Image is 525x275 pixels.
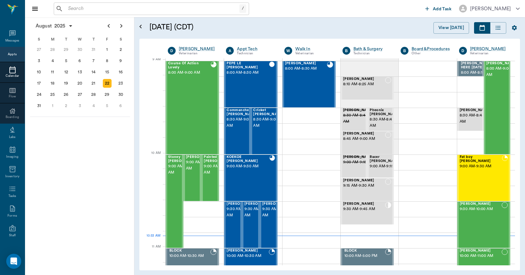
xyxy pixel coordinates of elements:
div: Messages [5,38,20,43]
div: Saturday, September 6, 2025 [116,101,125,110]
button: View [DATE] [433,22,469,34]
div: NOT_CONFIRMED, 9:30 AM - 10:00 AM [260,201,277,248]
div: Sunday, July 27, 2025 [35,45,43,54]
span: 9:30 AM - 9:45 AM [343,206,385,212]
span: 8:00 AM - 8:10 AM [461,70,492,76]
div: Open Intercom Messenger [6,254,21,269]
div: Monday, August 11, 2025 [48,68,57,76]
div: S [114,35,127,44]
span: 8:10 AM - 8:25 AM [343,81,385,87]
div: A [226,47,234,55]
div: Sunday, August 17, 2025 [35,79,43,88]
div: Saturday, August 23, 2025 [116,79,125,88]
div: Technician [353,51,391,56]
span: [PERSON_NAME] [262,202,293,206]
div: 10 AM [144,150,161,165]
span: 9:00 AM - 9:30 AM [186,159,217,172]
div: M [46,35,60,44]
a: Board &Procedures [412,46,450,52]
div: Friday, September 5, 2025 [103,101,112,110]
div: Veterinarian [179,51,217,56]
div: / [239,4,246,13]
div: Inventory [5,174,19,179]
div: Thursday, July 31, 2025 [89,45,98,54]
div: Monday, August 4, 2025 [48,56,57,65]
span: [PERSON_NAME] [285,61,327,66]
div: T [87,35,100,44]
span: 9:30 AM - 10:00 AM [227,206,258,219]
div: BOOKED, 9:00 AM - 9:30 AM [457,155,510,201]
button: [PERSON_NAME] [454,3,525,14]
div: Friday, August 8, 2025 [103,56,112,65]
span: 8:30 AM - 8:45 AM [460,112,491,125]
span: 9:00 AM - 10:00 AM [168,163,199,176]
span: 10:00 AM - 11:00 AM [460,253,502,259]
span: Painted [PERSON_NAME] [204,155,235,163]
span: [PERSON_NAME] [227,249,268,253]
div: NOT_CONFIRMED, 8:30 AM - 8:45 AM [367,108,394,131]
div: Saturday, August 2, 2025 [116,45,125,54]
div: Wednesday, July 30, 2025 [76,45,84,54]
div: Walk In [295,46,333,52]
div: Wednesday, August 27, 2025 [76,90,84,99]
div: [PERSON_NAME] [470,5,511,12]
div: 11 AM [144,243,161,259]
a: Bath & Surgery [353,46,391,52]
div: CHECKED_OUT, 8:00 AM - 9:00 AM [484,61,510,155]
div: W [284,47,292,55]
div: S [32,35,46,44]
span: 9:00 AM - 9:15 AM [343,159,374,165]
div: Tuesday, September 2, 2025 [62,101,71,110]
div: Friday, August 15, 2025 [103,68,112,76]
span: 8:30 AM - 8:45 AM [343,112,374,125]
span: PEPE LE [PERSON_NAME] [227,61,269,70]
div: Today, Friday, August 22, 2025 [103,79,112,88]
button: Add Task [423,3,454,14]
div: NOT_CONFIRMED, 9:15 AM - 9:30 AM [341,178,394,201]
div: CHECKED_IN, 9:00 AM - 9:30 AM [183,155,201,201]
div: Veterinarian [470,51,508,56]
span: 9:30 AM - 10:00 AM [244,206,276,219]
div: Staff [9,233,16,238]
button: Close drawer [29,2,41,15]
span: 9:00 AM - 9:15 AM [370,163,401,169]
span: 8:30 AM - 9:00 AM [253,116,284,129]
span: Pheonix [PERSON_NAME] [370,108,401,116]
span: 2025 [53,22,67,30]
div: Thursday, August 7, 2025 [89,56,98,65]
span: Stoney [PERSON_NAME] [168,155,199,163]
span: 8:45 AM - 9:00 AM [343,136,385,142]
span: 9:15 AM - 9:30 AM [343,183,385,189]
div: Monday, August 25, 2025 [48,90,57,99]
span: [PERSON_NAME] [343,155,374,159]
button: Previous page [102,20,115,32]
span: Commanche [PERSON_NAME] [227,108,258,116]
div: Saturday, August 9, 2025 [116,56,125,65]
div: NOT_CONFIRMED, 9:30 AM - 10:00 AM [242,201,260,248]
div: Friday, August 29, 2025 [103,90,112,99]
div: [PERSON_NAME] [179,46,217,52]
span: [PERSON_NAME] [343,77,385,81]
span: 10:00 AM - 10:30 AM [169,253,210,259]
div: CANCELED, 8:30 AM - 8:45 AM [341,108,367,131]
span: Racer [PERSON_NAME] [370,155,401,163]
div: CHECKED_OUT, 8:00 AM - 8:30 AM [224,61,277,108]
div: T [59,35,73,44]
div: Monday, July 28, 2025 [48,45,57,54]
div: Monday, August 18, 2025 [48,79,57,88]
span: 8:30 AM - 8:45 AM [370,116,401,129]
div: Saturday, August 30, 2025 [116,90,125,99]
div: CHECKED_IN, 9:30 AM - 9:45 AM [341,201,394,225]
div: NOT_CONFIRMED, 9:00 AM - 9:15 AM [367,155,394,178]
span: 8:00 AM - 9:00 AM [168,70,211,76]
span: Cricket [PERSON_NAME] [253,108,284,116]
div: CANCELED, 9:00 AM - 9:15 AM [341,155,367,178]
span: Fat boy [PERSON_NAME] [460,155,502,163]
div: Wednesday, September 3, 2025 [76,101,84,110]
div: Labs [9,135,16,140]
div: Veterinarian [295,51,333,56]
div: Wednesday, August 13, 2025 [76,68,84,76]
div: NOT_CONFIRMED, 8:30 AM - 8:45 AM [457,108,484,131]
div: CHECKED_OUT, 8:30 AM - 9:00 AM [251,108,277,155]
